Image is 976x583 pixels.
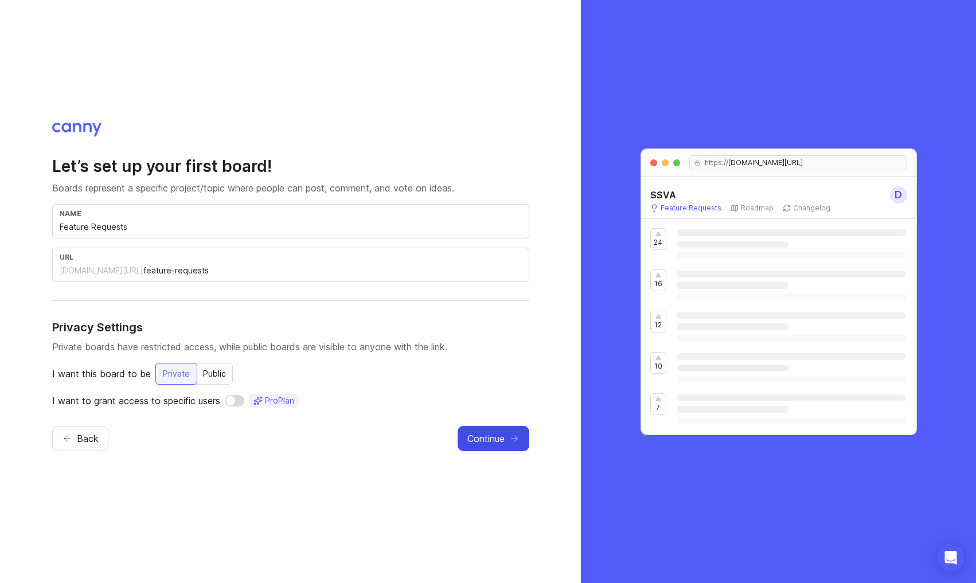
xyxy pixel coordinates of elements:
[793,204,830,213] p: Changelog
[52,367,151,381] p: I want this board to be
[458,426,529,451] button: Continue
[60,253,522,261] div: url
[890,186,907,204] div: D
[52,181,529,195] p: Boards represent a specific project/topic where people can post, comment, and vote on ideas.
[52,319,529,335] h4: Privacy Settings
[196,363,233,385] button: Public
[52,123,102,136] img: Canny logo
[654,362,662,371] p: 10
[52,394,220,408] p: I want to grant access to specific users
[60,221,522,233] input: e.g. Feature Requests
[650,188,676,202] h5: SSVA
[741,204,774,213] p: Roadmap
[654,238,662,247] p: 24
[656,403,660,412] p: 7
[654,279,662,288] p: 16
[52,156,529,177] h2: Let’s set up your first board!
[728,158,803,167] span: [DOMAIN_NAME][URL]
[937,544,965,572] div: Open Intercom Messenger
[155,363,197,385] button: Private
[265,395,294,406] span: Pro Plan
[196,363,233,384] div: Public
[52,340,529,354] p: Private boards have restricted access, while public boards are visible to anyone with the link.
[52,426,108,451] button: Back
[700,158,728,167] span: https://
[654,320,662,330] p: 12
[77,432,99,445] span: Back
[661,204,721,213] p: Feature Requests
[60,265,143,276] div: [DOMAIN_NAME][URL]
[467,432,505,445] span: Continue
[60,209,522,218] div: name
